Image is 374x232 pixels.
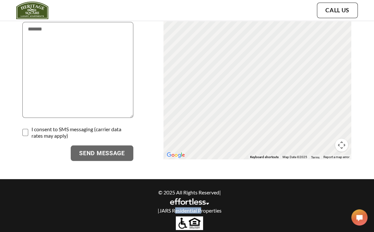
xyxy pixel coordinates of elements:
[176,216,203,230] img: Equal housing logo
[31,126,133,139] span: I consent to SMS messaging (carrier data rates may apply)
[71,145,133,161] button: Send Message
[165,151,187,159] a: Open this area in Google Maps (opens a new window)
[335,139,348,152] button: Map camera controls
[49,207,330,214] p: | JARS Residential Properties
[250,155,279,159] button: Keyboard shortcuts
[49,189,330,195] p: © 2025 All Rights Reserved |
[170,198,209,205] img: EA Logo
[325,7,349,14] a: Call Us
[283,155,307,159] span: Map Data ©2025
[323,155,349,159] a: Report a map error
[311,155,320,159] a: Terms (opens in new tab)
[16,2,48,19] img: Company logo
[165,151,187,159] img: Google
[317,3,358,18] button: Call Us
